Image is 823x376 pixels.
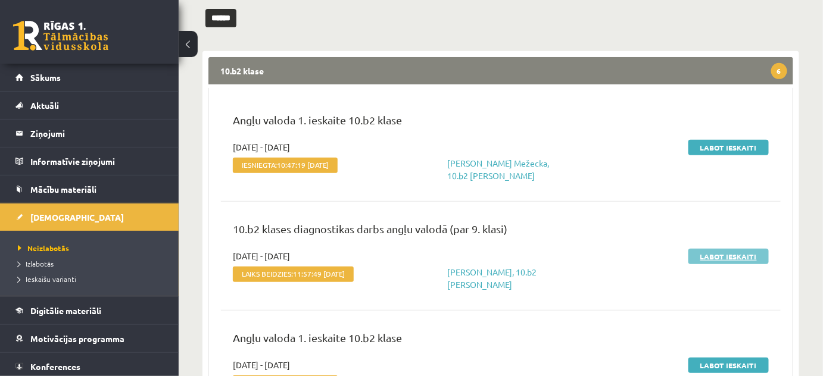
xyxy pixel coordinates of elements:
[18,258,167,269] a: Izlabotās
[30,333,124,344] span: Motivācijas programma
[447,267,537,290] a: [PERSON_NAME], 10.b2 [PERSON_NAME]
[15,297,164,324] a: Digitālie materiāli
[30,361,80,372] span: Konferences
[233,141,290,153] span: [DATE] - [DATE]
[18,274,167,284] a: Ieskaišu varianti
[233,267,354,282] span: Laiks beidzies:
[688,358,769,373] a: Labot ieskaiti
[30,184,96,195] span: Mācību materiāli
[233,221,769,243] p: 10.b2 klases diagnostikas darbs angļu valodā (par 9. klasi)
[233,158,338,173] span: Iesniegta:
[13,21,108,51] a: Rīgas 1. Tālmācības vidusskola
[688,249,769,264] a: Labot ieskaiti
[277,161,329,169] span: 10:47:19 [DATE]
[771,63,787,79] span: 6
[18,274,76,284] span: Ieskaišu varianti
[15,203,164,231] a: [DEMOGRAPHIC_DATA]
[15,176,164,203] a: Mācību materiāli
[30,305,101,316] span: Digitālie materiāli
[18,259,54,268] span: Izlabotās
[233,359,290,371] span: [DATE] - [DATE]
[208,57,793,84] legend: 10.b2 klase
[30,148,164,175] legend: Informatīvie ziņojumi
[233,112,769,134] p: Angļu valoda 1. ieskaite 10.b2 klase
[233,330,769,352] p: Angļu valoda 1. ieskaite 10.b2 klase
[15,148,164,175] a: Informatīvie ziņojumi
[18,243,69,253] span: Neizlabotās
[15,92,164,119] a: Aktuāli
[447,158,549,181] a: [PERSON_NAME] Mežecka, 10.b2 [PERSON_NAME]
[233,250,290,262] span: [DATE] - [DATE]
[30,72,61,83] span: Sākums
[30,212,124,223] span: [DEMOGRAPHIC_DATA]
[15,325,164,352] a: Motivācijas programma
[30,120,164,147] legend: Ziņojumi
[688,140,769,155] a: Labot ieskaiti
[18,243,167,253] a: Neizlabotās
[30,100,59,111] span: Aktuāli
[293,270,345,278] span: 11:57:49 [DATE]
[15,120,164,147] a: Ziņojumi
[15,64,164,91] a: Sākums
